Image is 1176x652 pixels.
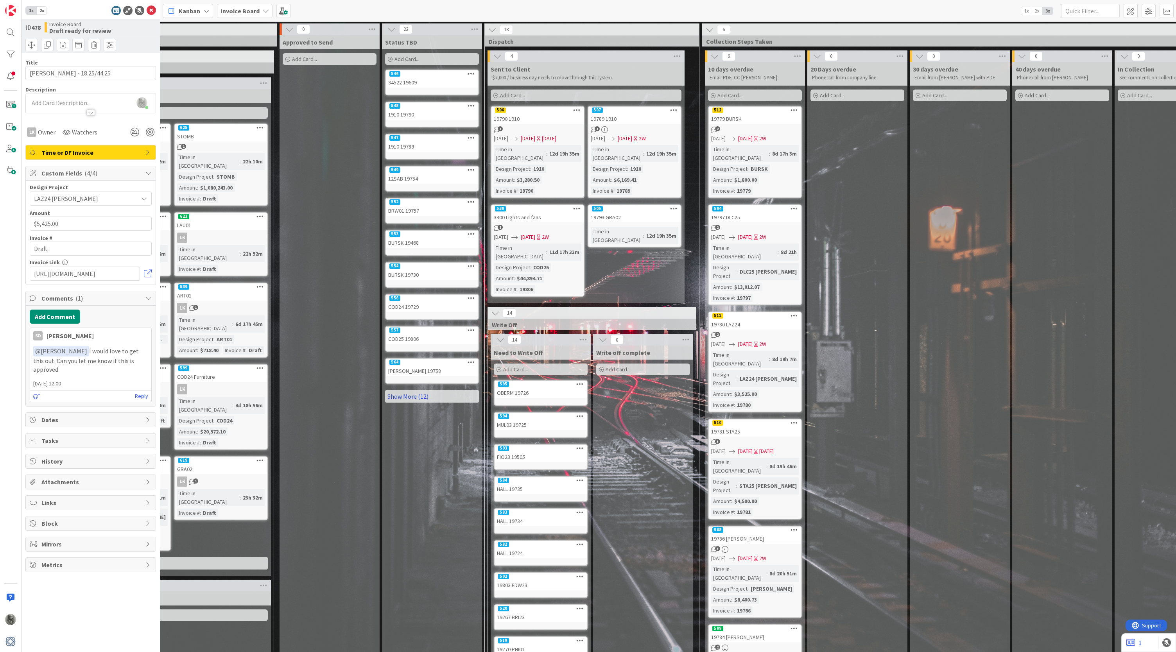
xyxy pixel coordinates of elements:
div: 1910 19789 [386,142,478,152]
div: 552 [389,199,400,205]
span: 1 [498,126,503,131]
span: Add Card... [717,92,742,99]
div: 556 [386,295,478,302]
div: 506 [495,107,506,113]
span: In Collection [1118,65,1154,73]
span: 0 [927,52,940,61]
div: 507 [588,107,681,114]
span: 1 [498,225,503,230]
div: 19779 BURSK [709,114,801,124]
span: [DATE] [591,134,605,143]
div: COD25 [531,263,551,272]
div: 54912SAB 19754 [386,167,478,184]
div: 552BRW01 19757 [386,199,478,216]
div: 625 [178,125,189,131]
p: Phone call from [PERSON_NAME] [1017,75,1108,81]
span: Add Card... [1025,92,1050,99]
span: 2x [1032,7,1042,15]
span: : [734,294,735,302]
p: $7,000 / business day needs to move through this system. [492,75,680,81]
div: 11d 17h 33m [547,248,581,256]
div: Amount [711,283,731,291]
b: Invoice Board [220,7,260,15]
div: 8d 17h 3m [770,149,799,158]
span: [DATE] [521,134,535,143]
div: Time in [GEOGRAPHIC_DATA] [591,145,643,162]
div: 8d 21h [779,248,799,256]
div: Invoice # [177,265,200,273]
div: 553 [389,231,400,237]
div: 595 [495,381,587,388]
div: 593FIO23 19505 [495,445,587,462]
div: 595OBERM 19726 [495,381,587,398]
div: Invoice # [591,186,613,195]
div: 50419797 DLC25 [709,205,801,222]
span: : [627,165,628,173]
span: ( 1 ) [75,294,83,302]
div: 50919784 [PERSON_NAME] [709,625,801,642]
div: 2W [759,134,766,143]
span: Support [16,1,36,11]
div: $44,894.71 [515,274,544,283]
a: 1 [1126,638,1142,647]
div: 34522 19609 [386,77,478,88]
span: : [197,183,198,192]
div: Amount [177,183,197,192]
div: 5481910 19790 [386,102,478,120]
div: COD25 19806 [386,334,478,344]
div: 5303300 Lights and fans [491,205,584,222]
b: 478 [31,23,41,31]
span: Drafts in Process [75,64,264,72]
div: Amount [494,176,514,184]
div: STOMB [215,172,237,181]
div: 50519793 GRA02 [588,205,681,222]
span: : [232,320,233,328]
div: Draft [201,265,218,273]
span: [DATE] [711,233,726,241]
div: BURSK 19730 [386,270,478,280]
span: : [530,165,531,173]
div: Time in [GEOGRAPHIC_DATA] [494,244,546,261]
div: 511 [709,312,801,319]
div: Design Project [30,184,152,190]
div: 594MUL03 19725 [495,413,587,430]
span: 6 [722,52,735,61]
div: 625STOMB [175,124,267,142]
div: 19797 DLC25 [709,212,801,222]
span: Sent to Client [491,65,530,73]
div: Design Project [494,165,530,173]
div: Invoice # [177,194,200,203]
span: Write Off [492,321,686,329]
div: 546 [389,71,400,77]
div: $6,169.41 [612,176,638,184]
div: 549 [386,167,478,174]
span: : [748,165,749,173]
span: Invoice Board [49,21,111,27]
div: 51119780 LAZ24 [709,312,801,330]
div: 549 [389,167,400,173]
p: Phone call from company line [812,75,903,81]
div: 583HALL 19734 [495,509,587,526]
span: 14 [503,308,516,318]
div: LK [175,476,267,487]
div: 12d 19h 35m [547,149,581,158]
div: 557 [389,328,400,333]
span: 2x [36,7,47,14]
span: : [514,176,515,184]
div: $3,280.50 [515,176,541,184]
div: 554 [389,263,400,269]
div: 508 [709,527,801,534]
span: 20 Days overdue [810,65,856,73]
label: Amount [30,210,50,217]
span: 1 [181,144,186,149]
span: : [731,283,732,291]
div: $1,080,243.00 [198,183,235,192]
div: BURSK [749,165,770,173]
div: $1,800.00 [732,176,759,184]
div: 594 [495,413,587,420]
div: Invoice # [494,186,516,195]
div: STOMB [175,131,267,142]
span: : [240,249,241,258]
div: 505 [588,205,681,212]
span: 1 [193,305,198,310]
